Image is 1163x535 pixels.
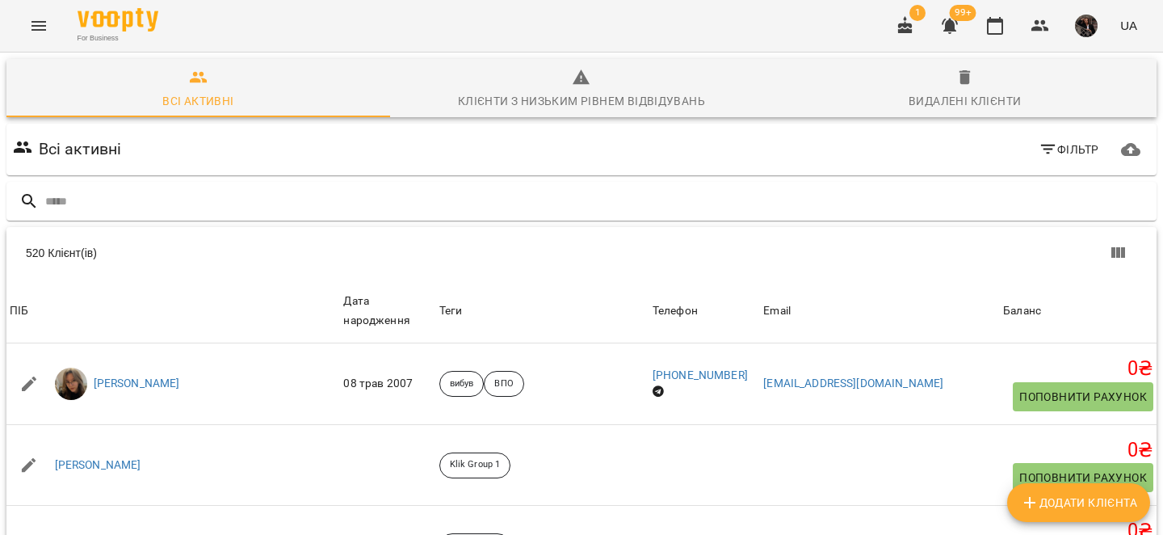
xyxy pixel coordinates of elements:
button: Додати клієнта [1007,483,1150,522]
p: ВПО [494,377,513,391]
div: Всі активні [162,91,233,111]
div: Дата народження [343,292,432,330]
a: [PERSON_NAME] [55,457,141,474]
div: Email [763,301,791,321]
a: [EMAIL_ADDRESS][DOMAIN_NAME] [763,377,943,390]
span: Додати клієнта [1020,493,1137,512]
button: Menu [19,6,58,45]
span: Поповнити рахунок [1019,468,1147,487]
div: Теги [439,301,646,321]
div: Sort [1003,301,1041,321]
span: 99+ [950,5,976,21]
div: Sort [10,301,28,321]
span: Баланс [1003,301,1153,321]
div: Sort [653,301,698,321]
h5: 0 ₴ [1003,356,1153,381]
div: Sort [763,301,791,321]
div: Баланс [1003,301,1041,321]
img: Voopty Logo [78,8,158,32]
img: 8463428bc87f36892c86bf66b209d685.jpg [1075,15,1098,37]
a: [PHONE_NUMBER] [653,369,748,381]
h6: Всі активні [39,137,122,162]
button: UA [1114,11,1144,40]
span: Поповнити рахунок [1019,387,1147,407]
button: Поповнити рахунок [1013,382,1153,411]
span: Телефон [653,301,757,321]
button: Показати колонки [1098,234,1137,272]
p: Klik Group 1 [450,458,500,472]
a: [PERSON_NAME] [94,376,180,392]
div: Клієнти з низьким рівнем відвідувань [458,91,705,111]
div: Klik Group 1 [439,453,510,478]
div: вибув [439,371,485,397]
div: ВПО [484,371,523,397]
button: Поповнити рахунок [1013,463,1153,492]
span: Фільтр [1039,140,1099,159]
span: ПІБ [10,301,337,321]
td: 08 трав 2007 [340,343,435,424]
div: 520 Клієнт(ів) [26,245,598,261]
div: Видалені клієнти [909,91,1021,111]
div: Table Toolbar [6,227,1157,279]
button: Фільтр [1032,135,1106,164]
span: UA [1120,17,1137,34]
span: 1 [909,5,926,21]
div: Sort [343,292,432,330]
span: For Business [78,33,158,44]
div: Телефон [653,301,698,321]
p: вибув [450,377,474,391]
h5: 0 ₴ [1003,438,1153,463]
span: Email [763,301,997,321]
img: e5eab9e5cc1e1f702e99d5a4e6704656.jpg [55,368,87,400]
div: ПІБ [10,301,28,321]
